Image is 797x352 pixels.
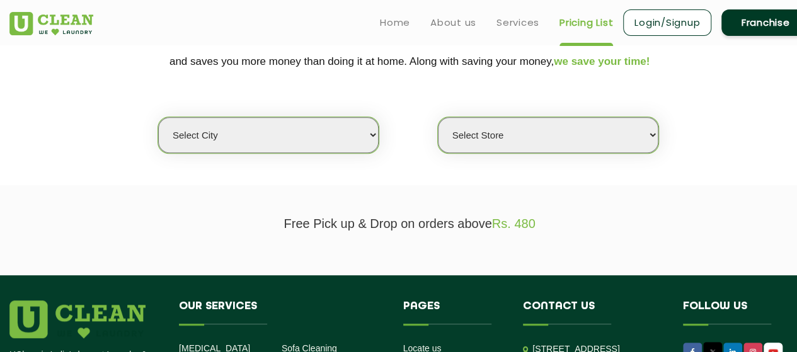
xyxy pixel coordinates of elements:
[523,300,664,324] h4: Contact us
[496,15,539,30] a: Services
[559,15,613,30] a: Pricing List
[683,300,794,324] h4: Follow us
[623,9,711,36] a: Login/Signup
[179,300,384,324] h4: Our Services
[430,15,476,30] a: About us
[554,55,650,67] span: we save your time!
[380,15,410,30] a: Home
[492,217,536,230] span: Rs. 480
[403,300,505,324] h4: Pages
[9,300,146,338] img: logo.png
[9,12,93,35] img: UClean Laundry and Dry Cleaning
